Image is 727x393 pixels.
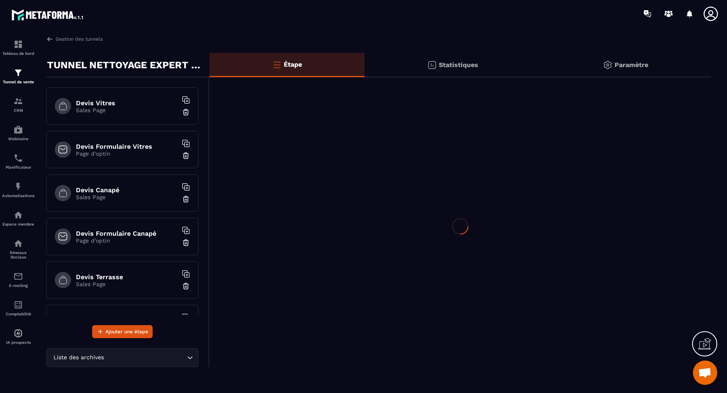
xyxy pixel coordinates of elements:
[439,61,478,69] p: Statistiques
[603,60,613,70] img: setting-gr.5f69749f.svg
[693,360,717,385] a: Ouvrir le chat
[2,193,35,198] p: Automatisations
[615,61,648,69] p: Paramètre
[2,222,35,226] p: Espace membre
[2,147,35,176] a: schedulerschedulerPlanificateur
[2,232,35,265] a: social-networksocial-networkRéseaux Sociaux
[13,125,23,135] img: automations
[11,7,84,22] img: logo
[2,80,35,84] p: Tunnel de vente
[2,294,35,322] a: accountantaccountantComptabilité
[13,210,23,220] img: automations
[2,108,35,113] p: CRM
[13,153,23,163] img: scheduler
[76,237,177,244] p: Page d'optin
[182,239,190,247] img: trash
[2,340,35,345] p: IA prospects
[13,39,23,49] img: formation
[2,119,35,147] a: automationsautomationsWebinaire
[76,186,177,194] h6: Devis Canapé
[284,61,302,68] p: Étape
[2,33,35,62] a: formationformationTableau de bord
[76,150,177,157] p: Page d'optin
[46,35,54,43] img: arrow
[2,312,35,316] p: Comptabilité
[76,99,177,107] h6: Devis Vitres
[182,108,190,116] img: trash
[106,328,148,336] span: Ajouter une étape
[2,176,35,204] a: automationsautomationsAutomatisations
[2,250,35,259] p: Réseaux Sociaux
[2,204,35,232] a: automationsautomationsEspace membre
[76,281,177,287] p: Sales Page
[272,60,282,69] img: bars-o.4a397970.svg
[2,283,35,288] p: E-mailing
[76,143,177,150] h6: Devis Formulaire Vitres
[76,273,177,281] h6: Devis Terrasse
[76,107,177,113] p: Sales Page
[52,353,106,362] span: Liste des archives
[13,300,23,310] img: accountant
[182,152,190,160] img: trash
[2,90,35,119] a: formationformationCRM
[427,60,437,70] img: stats.20deebd0.svg
[2,51,35,56] p: Tableau de bord
[2,137,35,141] p: Webinaire
[92,325,153,338] button: Ajouter une étape
[76,230,177,237] h6: Devis Formulaire Canapé
[46,35,103,43] a: Gestion des tunnels
[13,271,23,281] img: email
[2,265,35,294] a: emailemailE-mailing
[46,348,198,367] div: Search for option
[13,182,23,191] img: automations
[13,96,23,106] img: formation
[182,282,190,290] img: trash
[47,57,203,73] p: TUNNEL NETTOYAGE EXPERT - Copy
[106,353,185,362] input: Search for option
[13,328,23,338] img: automations
[13,239,23,248] img: social-network
[2,165,35,169] p: Planificateur
[13,68,23,78] img: formation
[2,62,35,90] a: formationformationTunnel de vente
[76,194,177,200] p: Sales Page
[182,195,190,203] img: trash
